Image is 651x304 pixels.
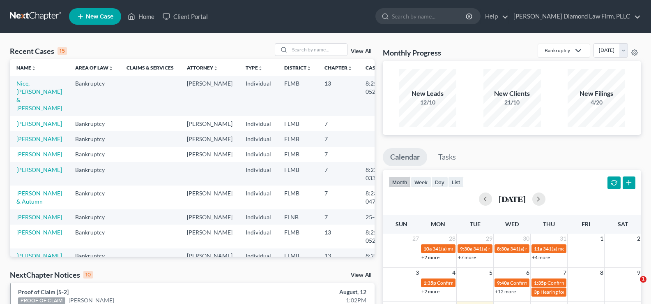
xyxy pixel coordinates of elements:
[448,176,464,188] button: list
[58,47,67,55] div: 15
[180,209,239,225] td: [PERSON_NAME]
[318,186,359,209] td: 7
[636,234,641,244] span: 2
[324,65,352,71] a: Chapterunfold_more
[431,148,463,166] a: Tasks
[499,195,526,203] h2: [DATE]
[159,9,212,24] a: Client Portal
[543,220,555,227] span: Thu
[239,209,278,225] td: Individual
[392,9,467,24] input: Search by name...
[180,76,239,116] td: [PERSON_NAME]
[278,225,318,248] td: FLMB
[180,186,239,209] td: [PERSON_NAME]
[359,76,398,116] td: 8:25-bk-05266
[318,162,359,186] td: 7
[278,186,318,209] td: FLMB
[599,268,604,278] span: 8
[359,162,398,186] td: 8:23-bk-03394
[485,234,493,244] span: 29
[481,9,508,24] a: Help
[318,248,359,272] td: 13
[187,65,218,71] a: Attorneyunfold_more
[258,66,263,71] i: unfold_more
[239,116,278,131] td: Individual
[448,234,456,244] span: 28
[278,162,318,186] td: FLMB
[318,116,359,131] td: 7
[180,131,239,146] td: [PERSON_NAME]
[83,271,93,278] div: 10
[497,280,509,286] span: 9:40a
[559,234,567,244] span: 31
[16,135,62,142] a: [PERSON_NAME]
[510,246,589,252] span: 341(a) meeting for [PERSON_NAME]
[278,209,318,225] td: FLNB
[16,80,62,111] a: Nice, [PERSON_NAME] & [PERSON_NAME]
[522,234,530,244] span: 30
[239,248,278,272] td: Individual
[451,268,456,278] span: 4
[411,176,431,188] button: week
[359,248,398,272] td: 8:25-bk-04343
[599,234,604,244] span: 1
[239,186,278,209] td: Individual
[545,47,570,54] div: Bankruptcy
[124,9,159,24] a: Home
[412,234,420,244] span: 27
[460,246,472,252] span: 9:30a
[547,280,642,286] span: Confirmation Hearing for [PERSON_NAME]
[278,76,318,116] td: FLMB
[473,246,552,252] span: 341(a) meeting for [PERSON_NAME]
[389,176,411,188] button: month
[534,246,542,252] span: 11a
[239,225,278,248] td: Individual
[18,288,69,295] a: Proof of Claim [5-2]
[180,147,239,162] td: [PERSON_NAME]
[75,65,113,71] a: Area of Lawunfold_more
[525,268,530,278] span: 6
[120,59,180,76] th: Claims & Services
[532,254,550,260] a: +4 more
[16,166,62,173] a: [PERSON_NAME]
[396,220,407,227] span: Sun
[618,220,628,227] span: Sat
[16,190,62,205] a: [PERSON_NAME] & Autumn
[16,252,62,259] a: [PERSON_NAME]
[423,246,432,252] span: 10a
[347,66,352,71] i: unfold_more
[86,14,113,20] span: New Case
[10,270,93,280] div: NextChapter Notices
[640,276,646,283] span: 1
[509,9,641,24] a: [PERSON_NAME] Diamond Law Firm, PLLC
[256,288,366,296] div: August, 12
[366,65,392,71] a: Case Nounfold_more
[318,209,359,225] td: 7
[69,131,120,146] td: Bankruptcy
[318,131,359,146] td: 7
[351,49,371,54] a: View All
[534,280,547,286] span: 1:35p
[541,289,649,295] span: Hearing for Mirror Trading International (PTY) Ltd.
[415,268,420,278] span: 3
[562,268,567,278] span: 7
[69,186,120,209] td: Bankruptcy
[278,131,318,146] td: FLMB
[510,280,604,286] span: Confirmation Hearing for [PERSON_NAME]
[497,246,509,252] span: 8:30a
[623,276,643,296] iframe: Intercom live chat
[534,289,540,295] span: 3p
[543,246,622,252] span: 341(a) meeting for [PERSON_NAME]
[16,151,62,158] a: [PERSON_NAME]
[180,225,239,248] td: [PERSON_NAME]
[16,229,62,236] a: [PERSON_NAME]
[69,116,120,131] td: Bankruptcy
[359,209,398,225] td: 25-40192
[318,147,359,162] td: 7
[399,89,456,98] div: New Leads
[278,116,318,131] td: FLMB
[108,66,113,71] i: unfold_more
[69,248,120,272] td: Bankruptcy
[495,288,516,295] a: +12 more
[16,65,36,71] a: Nameunfold_more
